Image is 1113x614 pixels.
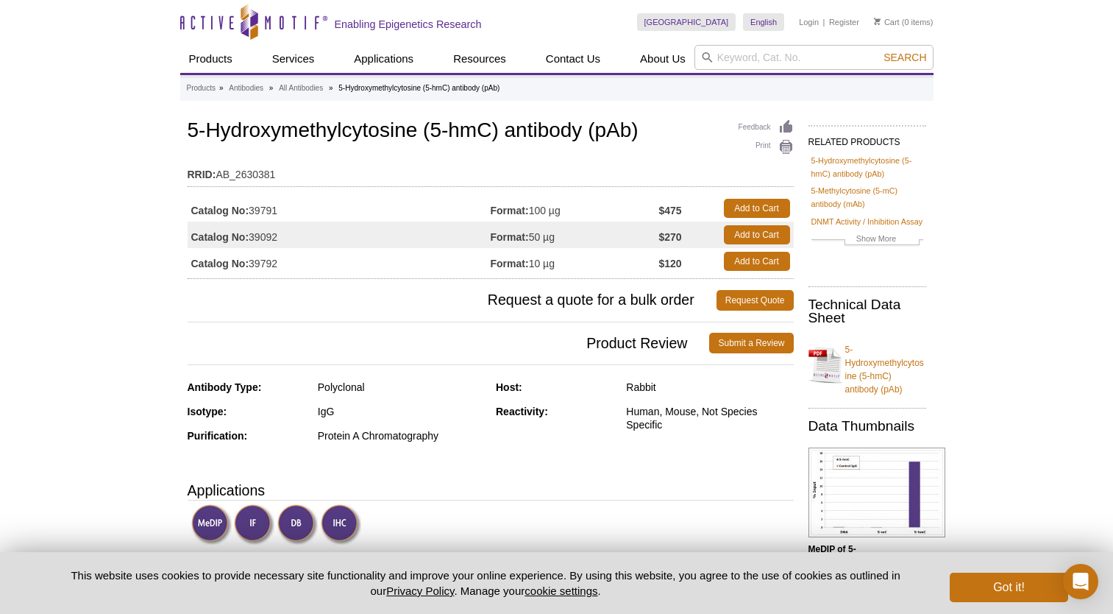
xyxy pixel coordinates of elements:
[277,504,318,545] img: Dot Blot Validated
[525,585,597,597] button: cookie settings
[874,17,900,27] a: Cart
[658,230,681,244] strong: $270
[188,430,248,442] strong: Purification:
[808,298,926,325] h2: Technical Data Sheet
[188,168,216,181] strong: RRID:
[234,504,274,545] img: Immunofluorescence Validated
[716,290,794,311] a: Request Quote
[808,544,921,581] b: MeDIP of 5-Hydroxymethylcytosine (5-hmC) pAb.
[491,230,529,244] strong: Format:
[811,215,923,228] a: DNMT Activity / Inhibition Assay
[335,18,482,31] h2: Enabling Epigenetics Research
[658,204,681,217] strong: $475
[321,504,361,545] img: Immunohistochemistry Validated
[491,222,659,248] td: 50 µg
[694,45,934,70] input: Keyword, Cat. No.
[874,18,881,25] img: Your Cart
[345,45,422,73] a: Applications
[46,568,926,599] p: This website uses cookies to provide necessary site functionality and improve your online experie...
[811,184,923,211] a: 5-Methylcytosine (5-mC) antibody (mAb)
[739,139,794,155] a: Print
[318,429,485,442] div: Protein A Chromatography
[874,13,934,31] li: (0 items)
[808,125,926,152] h2: RELATED PRODUCTS
[191,230,249,244] strong: Catalog No:
[191,257,249,270] strong: Catalog No:
[386,585,454,597] a: Privacy Policy
[709,333,793,353] a: Submit a Review
[188,119,794,144] h1: 5-Hydroxymethylcytosine (5-hmC) antibody (pAb)
[188,290,716,311] span: Request a quote for a bulk order
[219,84,224,92] li: »
[491,248,659,275] td: 10 µg
[823,13,825,31] li: |
[338,84,499,92] li: 5-Hydroxymethylcytosine (5-hmC) antibody (pAb)
[496,381,522,393] strong: Host:
[658,257,681,270] strong: $120
[191,504,232,545] img: Methyl-DNA Immunoprecipitation Validated
[318,405,485,418] div: IgG
[180,45,241,73] a: Products
[444,45,515,73] a: Resources
[950,573,1067,602] button: Got it!
[829,17,859,27] a: Register
[491,195,659,222] td: 100 µg
[229,82,263,95] a: Antibodies
[883,52,926,63] span: Search
[537,45,609,73] a: Contact Us
[263,45,324,73] a: Services
[811,154,923,180] a: 5-Hydroxymethylcytosine (5-hmC) antibody (pAb)
[188,479,794,501] h3: Applications
[724,252,790,271] a: Add to Cart
[626,381,793,394] div: Rabbit
[631,45,694,73] a: About Us
[808,448,945,537] img: 5-Hydroxymethylcytosine (5-hmC) antibody (pAb) tested by MeDIP analysis.
[188,333,710,353] span: Product Review
[626,405,793,431] div: Human, Mouse, Not Species Specific
[811,232,923,249] a: Show More
[637,13,736,31] a: [GEOGRAPHIC_DATA]
[491,257,529,270] strong: Format:
[188,248,491,275] td: 39792
[318,381,485,394] div: Polyclonal
[188,195,491,222] td: 39791
[188,381,262,393] strong: Antibody Type:
[724,199,790,218] a: Add to Cart
[808,334,926,396] a: 5-Hydroxymethylcytosine (5-hmC) antibody (pAb)
[743,13,784,31] a: English
[187,82,216,95] a: Products
[808,420,926,433] h2: Data Thumbnails
[191,204,249,217] strong: Catalog No:
[799,17,819,27] a: Login
[496,406,548,417] strong: Reactivity:
[879,51,931,64] button: Search
[269,84,274,92] li: »
[1063,564,1098,599] div: Open Intercom Messenger
[188,406,227,417] strong: Isotype:
[724,225,790,244] a: Add to Cart
[188,159,794,183] td: AB_2630381
[491,204,529,217] strong: Format:
[329,84,333,92] li: »
[188,222,491,248] td: 39092
[739,119,794,135] a: Feedback
[279,82,323,95] a: All Antibodies
[808,543,926,609] p: (Click image to enlarge and see details.)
